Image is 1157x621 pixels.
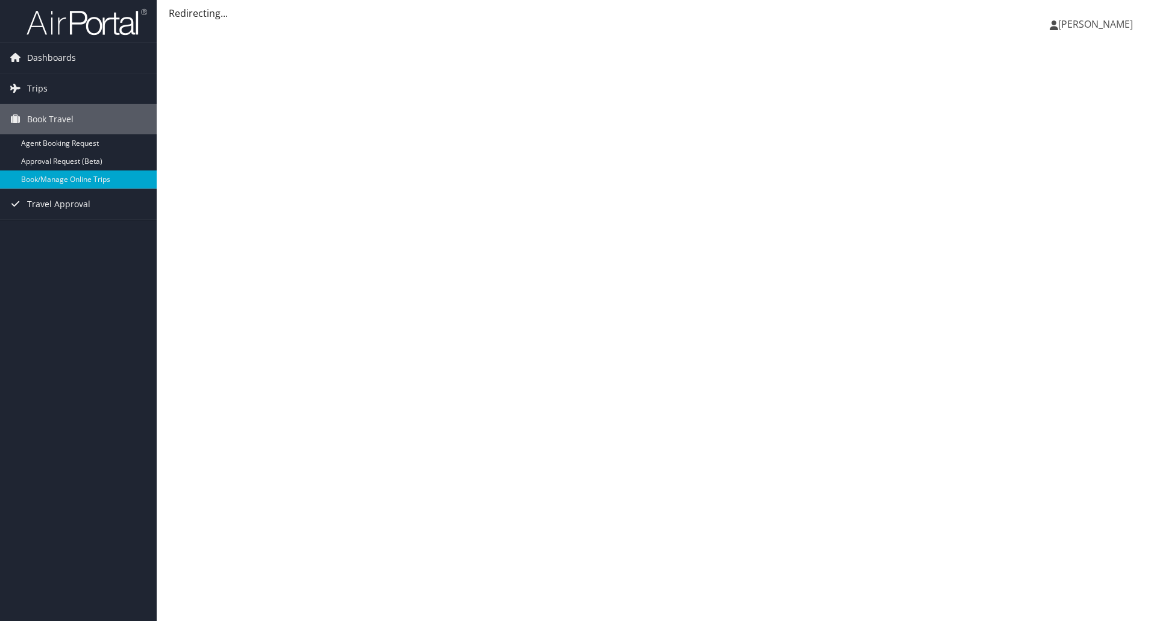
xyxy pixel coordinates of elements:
[27,73,48,104] span: Trips
[1050,6,1145,42] a: [PERSON_NAME]
[27,104,74,134] span: Book Travel
[27,8,147,36] img: airportal-logo.png
[27,43,76,73] span: Dashboards
[27,189,90,219] span: Travel Approval
[169,6,1145,20] div: Redirecting...
[1058,17,1133,31] span: [PERSON_NAME]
